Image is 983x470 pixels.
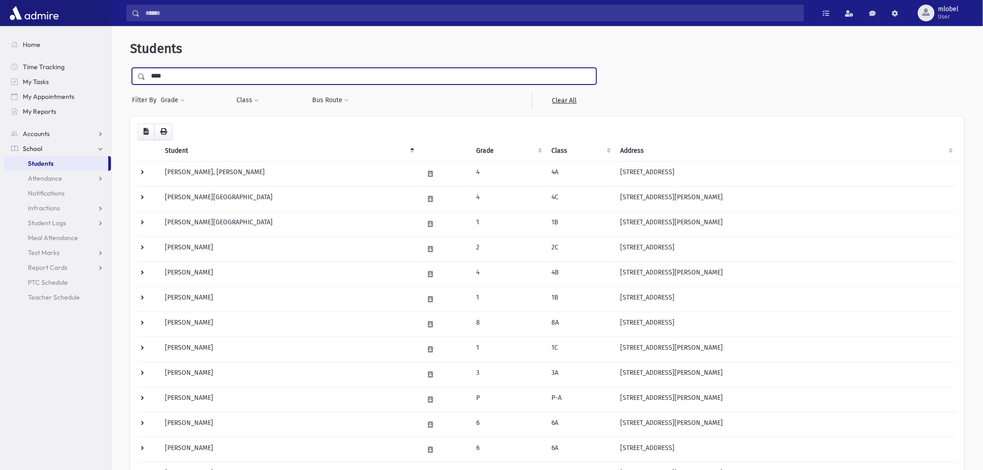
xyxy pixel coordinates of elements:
td: 1 [471,337,546,362]
span: mlobel [938,6,959,13]
td: [PERSON_NAME] [159,236,418,261]
td: 6 [471,412,546,437]
td: 3A [546,362,615,387]
span: Student Logs [28,219,66,227]
span: Report Cards [28,263,67,272]
td: [PERSON_NAME] [159,387,418,412]
td: [PERSON_NAME] [159,287,418,312]
input: Search [140,5,804,21]
td: [PERSON_NAME][GEOGRAPHIC_DATA] [159,211,418,236]
td: [STREET_ADDRESS][PERSON_NAME] [615,362,957,387]
td: 2C [546,236,615,261]
td: [STREET_ADDRESS] [615,161,957,186]
span: User [938,13,959,20]
td: 4 [471,261,546,287]
td: [STREET_ADDRESS] [615,236,957,261]
td: 3 [471,362,546,387]
td: [PERSON_NAME] [159,362,418,387]
th: Grade: activate to sort column ascending [471,140,546,162]
span: Filter By [132,95,160,105]
span: Attendance [28,174,62,183]
a: Home [4,37,111,52]
a: Clear All [532,92,596,109]
td: 4B [546,261,615,287]
td: [STREET_ADDRESS][PERSON_NAME] [615,337,957,362]
td: [STREET_ADDRESS][PERSON_NAME] [615,261,957,287]
span: Students [130,41,182,56]
td: 1 [471,211,546,236]
td: 2 [471,236,546,261]
a: Test Marks [4,245,111,260]
td: [STREET_ADDRESS] [615,287,957,312]
td: [PERSON_NAME], [PERSON_NAME] [159,161,418,186]
span: Infractions [28,204,60,212]
td: [STREET_ADDRESS][PERSON_NAME] [615,387,957,412]
span: My Appointments [23,92,74,101]
td: [PERSON_NAME] [159,337,418,362]
td: 1 [471,287,546,312]
img: AdmirePro [7,4,61,22]
span: Test Marks [28,248,59,257]
td: 4A [546,161,615,186]
td: 1B [546,287,615,312]
span: Time Tracking [23,63,65,71]
a: Attendance [4,171,111,186]
a: Infractions [4,201,111,215]
a: Notifications [4,186,111,201]
td: 6 [471,437,546,462]
button: Bus Route [312,92,350,109]
a: My Appointments [4,89,111,104]
a: My Tasks [4,74,111,89]
a: Report Cards [4,260,111,275]
a: School [4,141,111,156]
a: PTC Schedule [4,275,111,290]
td: 4 [471,161,546,186]
span: School [23,144,42,153]
span: Home [23,40,40,49]
td: [PERSON_NAME] [159,437,418,462]
td: 6A [546,412,615,437]
a: Time Tracking [4,59,111,74]
th: Student: activate to sort column descending [159,140,418,162]
td: [STREET_ADDRESS] [615,437,957,462]
span: Accounts [23,130,50,138]
span: Teacher Schedule [28,293,80,301]
td: [STREET_ADDRESS][PERSON_NAME] [615,186,957,211]
td: [STREET_ADDRESS] [615,312,957,337]
td: 6A [546,437,615,462]
td: [STREET_ADDRESS][PERSON_NAME] [615,211,957,236]
span: My Tasks [23,78,49,86]
a: Accounts [4,126,111,141]
a: My Reports [4,104,111,119]
button: CSV [138,124,155,140]
th: Address: activate to sort column ascending [615,140,957,162]
button: Print [154,124,173,140]
button: Class [236,92,259,109]
td: 1C [546,337,615,362]
span: PTC Schedule [28,278,68,287]
td: [PERSON_NAME] [159,261,418,287]
td: 1B [546,211,615,236]
td: 8A [546,312,615,337]
span: Notifications [28,189,65,197]
td: 8 [471,312,546,337]
td: [STREET_ADDRESS][PERSON_NAME] [615,412,957,437]
td: 4 [471,186,546,211]
td: [PERSON_NAME] [159,312,418,337]
span: My Reports [23,107,56,116]
td: 4C [546,186,615,211]
td: P [471,387,546,412]
td: [PERSON_NAME][GEOGRAPHIC_DATA] [159,186,418,211]
a: Students [4,156,108,171]
a: Student Logs [4,215,111,230]
span: Meal Attendance [28,234,78,242]
button: Grade [160,92,185,109]
a: Meal Attendance [4,230,111,245]
th: Class: activate to sort column ascending [546,140,615,162]
td: [PERSON_NAME] [159,412,418,437]
a: Teacher Schedule [4,290,111,305]
span: Students [28,159,53,168]
td: P-A [546,387,615,412]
